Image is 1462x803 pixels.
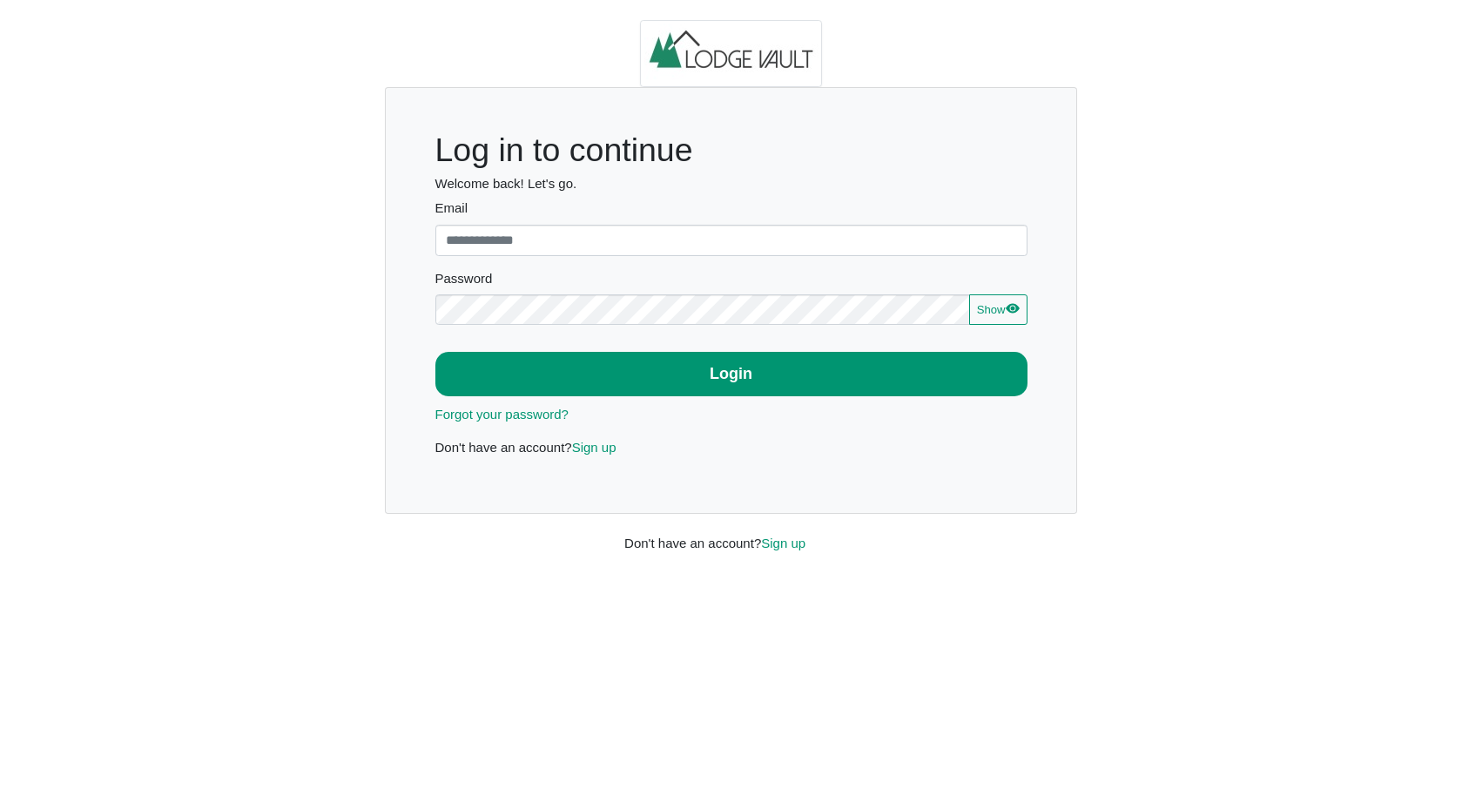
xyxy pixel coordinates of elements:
[761,536,805,550] a: Sign up
[435,176,1027,192] h6: Welcome back! Let's go.
[435,269,1027,294] legend: Password
[710,365,752,382] b: Login
[435,131,1027,170] h1: Log in to continue
[435,352,1027,396] button: Login
[572,440,616,455] a: Sign up
[969,294,1027,326] button: Showeye fill
[435,407,569,422] a: Forgot your password?
[1006,301,1020,315] svg: eye fill
[640,20,823,88] img: logo.2b93711c.jpg
[435,199,1027,219] label: Email
[435,438,1027,458] p: Don't have an account?
[611,514,851,553] div: Don't have an account?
